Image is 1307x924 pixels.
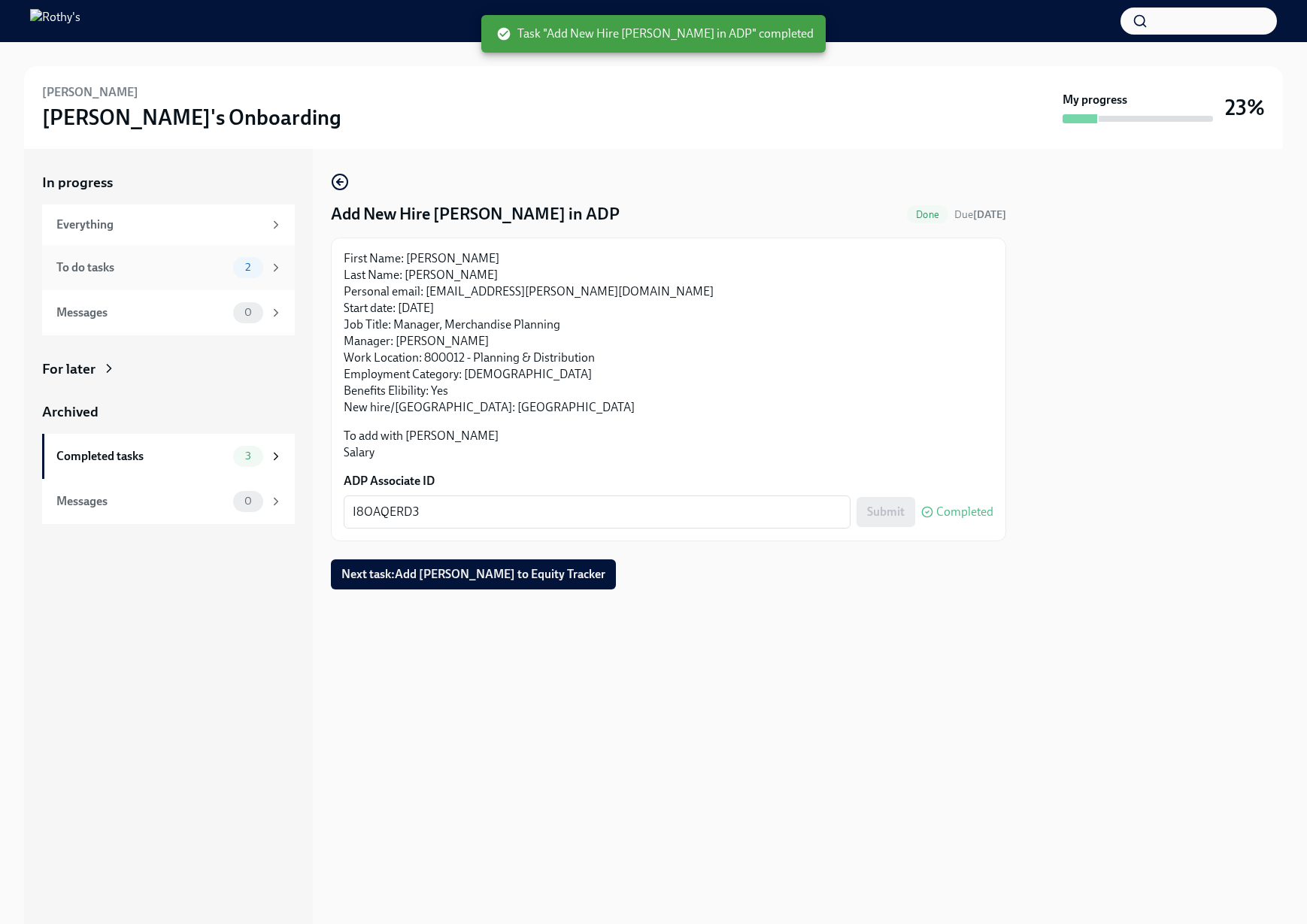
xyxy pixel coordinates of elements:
[954,208,1006,222] span: September 18th, 2025 09:00
[30,9,80,33] img: Rothy's
[42,204,295,245] a: Everything
[1225,94,1265,121] h3: 23%
[973,208,1006,221] strong: [DATE]
[42,290,295,335] a: Messages0
[341,567,605,582] span: Next task : Add [PERSON_NAME] to Equity Tracker
[56,448,227,465] div: Completed tasks
[56,304,227,321] div: Messages
[236,262,259,273] span: 2
[344,428,993,461] p: To add with [PERSON_NAME] Salary
[42,104,341,131] h3: [PERSON_NAME]'s Onboarding
[235,495,261,507] span: 0
[42,359,96,379] div: For later
[235,307,261,318] span: 0
[907,209,948,220] span: Done
[344,473,993,489] label: ADP Associate ID
[42,359,295,379] a: For later
[496,26,814,42] span: Task "Add New Hire [PERSON_NAME] in ADP" completed
[56,259,227,276] div: To do tasks
[42,245,295,290] a: To do tasks2
[954,208,1006,221] span: Due
[42,402,295,422] a: Archived
[56,493,227,510] div: Messages
[344,250,993,416] p: First Name: [PERSON_NAME] Last Name: [PERSON_NAME] Personal email: [EMAIL_ADDRESS][PERSON_NAME][D...
[331,559,616,589] button: Next task:Add [PERSON_NAME] to Equity Tracker
[42,479,295,524] a: Messages0
[331,203,620,226] h4: Add New Hire [PERSON_NAME] in ADP
[936,506,993,518] span: Completed
[1063,92,1127,108] strong: My progress
[236,450,260,462] span: 3
[56,217,263,233] div: Everything
[353,503,842,521] textarea: I8OAQERD3
[42,173,295,192] a: In progress
[42,434,295,479] a: Completed tasks3
[42,84,138,101] h6: [PERSON_NAME]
